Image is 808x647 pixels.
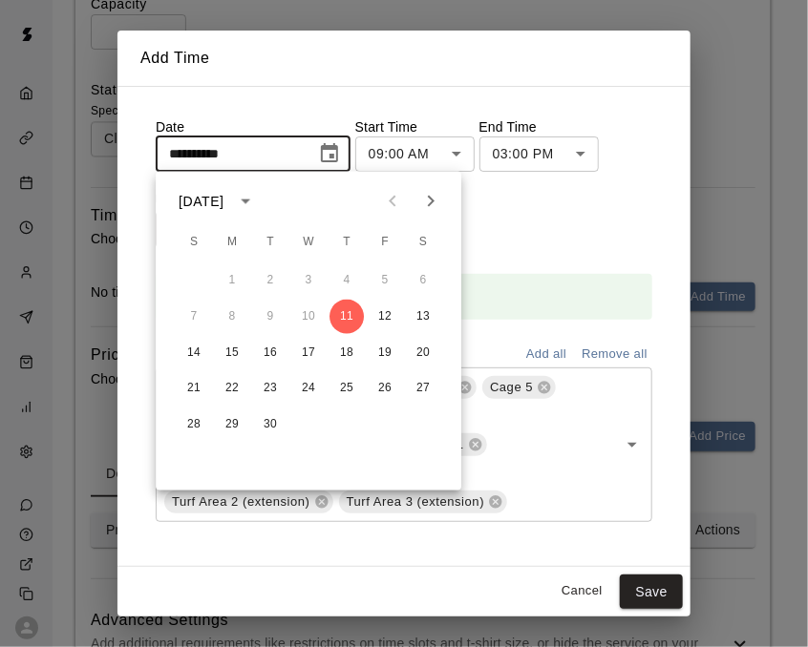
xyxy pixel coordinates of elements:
h2: Add Time [117,31,691,86]
button: Open [619,431,646,458]
div: Turf Area 3 (extension) [339,490,508,513]
button: Remove all [577,340,652,369]
button: 22 [215,371,249,406]
button: 11 [330,299,364,333]
button: Add all [516,340,577,369]
div: Cage 5 [482,376,556,399]
p: Start Time [355,117,475,136]
button: 13 [406,299,440,333]
div: 03:00 PM [479,136,599,172]
div: 09:00 AM [355,136,475,172]
span: Wednesday [291,222,326,261]
span: Tuesday [253,222,287,261]
button: Choose date, selected date is Sep 11, 2025 [310,135,349,173]
button: 23 [253,371,287,406]
button: 29 [215,407,249,442]
button: 24 [291,371,326,406]
button: 26 [368,371,402,406]
button: Save [620,574,683,610]
button: 21 [177,371,211,406]
button: 18 [330,335,364,369]
button: 12 [368,299,402,333]
span: Sunday [177,222,211,261]
div: Turf Area 2 (extension) [164,490,333,513]
span: Saturday [406,222,440,261]
button: 14 [177,335,211,369]
span: Cage 5 [482,378,541,397]
p: End Time [479,117,599,136]
button: calendar view is open, switch to year view [230,184,263,217]
button: 19 [368,335,402,369]
button: 15 [215,335,249,369]
p: Date [156,117,351,136]
button: 28 [177,407,211,442]
button: Next month [412,181,450,219]
span: Turf Area 3 (extension) [339,492,493,511]
button: 30 [253,407,287,442]
span: Friday [368,222,402,261]
div: [DATE] [179,191,223,211]
button: 25 [330,371,364,406]
span: Thursday [330,222,364,261]
button: 17 [291,335,326,369]
button: Cancel [551,576,612,606]
button: 27 [406,371,440,406]
span: Monday [215,222,249,261]
span: Turf Area 2 (extension) [164,492,318,511]
button: 20 [406,335,440,369]
button: 16 [253,335,287,369]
